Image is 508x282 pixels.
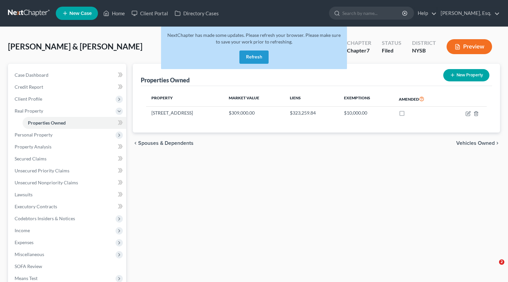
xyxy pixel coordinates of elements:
a: [PERSON_NAME], Esq. [437,7,500,19]
iframe: Intercom live chat [485,259,501,275]
span: SOFA Review [15,263,42,269]
a: Directory Cases [171,7,222,19]
span: Personal Property [15,132,52,138]
a: Client Portal [128,7,171,19]
span: Properties Owned [28,120,66,126]
div: NYSB [412,47,436,54]
button: New Property [443,69,489,81]
span: Case Dashboard [15,72,48,78]
div: Chapter [347,47,371,54]
a: Unsecured Nonpriority Claims [9,177,126,189]
span: [PERSON_NAME] & [PERSON_NAME] [8,42,142,51]
td: $10,000.00 [339,107,393,119]
span: Codebtors Insiders & Notices [15,216,75,221]
th: Market Value [223,91,285,107]
th: Property [146,91,223,107]
span: 7 [367,47,370,53]
span: Spouses & Dependents [138,141,194,146]
div: Filed [382,47,401,54]
td: $309,000.00 [223,107,285,119]
a: Executory Contracts [9,201,126,213]
a: Lawsuits [9,189,126,201]
span: NextChapter has made some updates. Please refresh your browser. Please make sure to save your wor... [167,32,341,45]
a: Secured Claims [9,153,126,165]
a: Property Analysis [9,141,126,153]
a: SOFA Review [9,260,126,272]
a: Properties Owned [23,117,126,129]
span: Secured Claims [15,156,46,161]
span: Miscellaneous [15,251,44,257]
button: chevron_left Spouses & Dependents [133,141,194,146]
span: Means Test [15,275,38,281]
span: Property Analysis [15,144,51,149]
span: Unsecured Priority Claims [15,168,69,173]
span: Real Property [15,108,43,114]
div: Chapter [347,39,371,47]
span: Client Profile [15,96,42,102]
a: Help [414,7,437,19]
a: Unsecured Priority Claims [9,165,126,177]
div: District [412,39,436,47]
span: Executory Contracts [15,204,57,209]
span: Expenses [15,239,34,245]
span: Income [15,228,30,233]
span: New Case [69,11,92,16]
i: chevron_right [495,141,500,146]
a: Home [100,7,128,19]
span: Unsecured Nonpriority Claims [15,180,78,185]
i: chevron_left [133,141,138,146]
th: Exemptions [339,91,393,107]
td: $323,259.84 [285,107,339,119]
th: Amended [393,91,447,107]
td: [STREET_ADDRESS] [146,107,223,119]
span: Lawsuits [15,192,33,197]
button: Vehicles Owned chevron_right [456,141,500,146]
span: Credit Report [15,84,43,90]
th: Liens [285,91,339,107]
div: Status [382,39,401,47]
a: Case Dashboard [9,69,126,81]
span: Vehicles Owned [456,141,495,146]
input: Search by name... [342,7,403,19]
a: Credit Report [9,81,126,93]
div: Properties Owned [141,76,190,84]
button: Refresh [239,50,269,64]
button: Preview [447,39,492,54]
span: 2 [499,259,504,265]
